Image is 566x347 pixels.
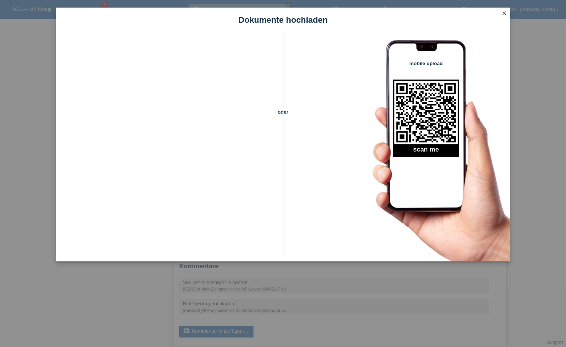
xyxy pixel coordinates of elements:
span: oder [270,108,296,116]
iframe: Upload [67,51,270,241]
i: close [501,10,507,16]
h4: mobile upload [393,61,459,66]
a: close [499,9,509,18]
h2: scan me [393,146,459,157]
h1: Dokumente hochladen [56,15,510,25]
